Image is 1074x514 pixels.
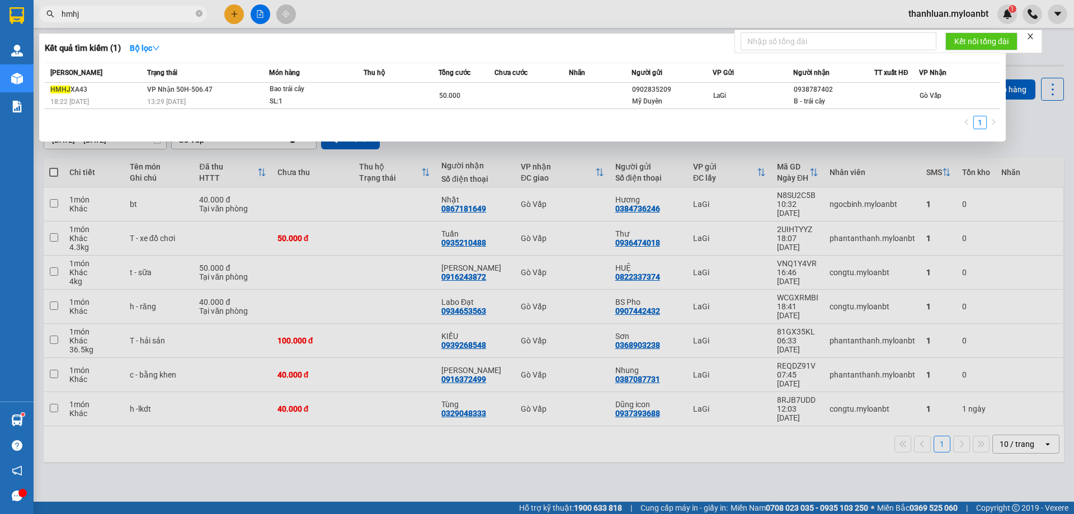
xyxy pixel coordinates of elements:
[960,116,973,129] li: Previous Page
[107,6,161,18] span: CN4NYNDD
[270,96,354,108] div: SL: 1
[874,69,908,77] span: TT xuất HĐ
[11,101,23,112] img: solution-icon
[990,119,997,125] span: right
[439,92,460,100] span: 50.000
[920,92,941,100] span: Gò Vấp
[794,84,874,96] div: 0938787402
[196,9,202,20] span: close-circle
[987,116,1000,129] button: right
[196,10,202,17] span: close-circle
[494,69,527,77] span: Chưa cước
[147,98,186,106] span: 13:29 [DATE]
[46,10,54,18] span: search
[50,98,89,106] span: 18:22 [DATE]
[11,45,23,56] img: warehouse-icon
[439,69,470,77] span: Tổng cước
[963,119,970,125] span: left
[1026,32,1034,40] span: close
[130,44,160,53] strong: Bộ lọc
[121,39,169,57] button: Bộ lọcdown
[945,32,1018,50] button: Kết nối tổng đài
[632,96,712,107] div: Mỹ Duyên
[270,83,354,96] div: Bao trái cây
[269,69,300,77] span: Món hàng
[632,69,662,77] span: Người gửi
[147,69,177,77] span: Trạng thái
[973,116,987,129] li: 1
[4,51,55,62] span: 0968278298
[794,96,874,107] div: B - trái cây
[364,69,385,77] span: Thu hộ
[50,69,102,77] span: [PERSON_NAME]
[4,6,101,21] strong: Nhà xe Mỹ Loan
[45,43,121,54] h3: Kết quả tìm kiếm ( 1 )
[12,491,22,501] span: message
[569,69,585,77] span: Nhãn
[713,69,734,77] span: VP Gửi
[741,32,936,50] input: Nhập số tổng đài
[713,92,726,100] span: LaGi
[21,413,25,416] sup: 1
[632,84,712,96] div: 0902835209
[954,35,1009,48] span: Kết nối tổng đài
[10,7,24,24] img: logo-vxr
[987,116,1000,129] li: Next Page
[12,440,22,451] span: question-circle
[960,116,973,129] button: left
[117,71,151,83] span: Gò Vấp
[4,71,75,83] strong: Phiếu gửi hàng
[12,465,22,476] span: notification
[50,86,70,93] span: HMHJ
[793,69,830,77] span: Người nhận
[147,86,213,93] span: VP Nhận 50H-506.47
[11,414,23,426] img: warehouse-icon
[4,28,99,49] span: 33 Bác Ái, P Phước Hội, TX Lagi
[11,73,23,84] img: warehouse-icon
[974,116,986,129] a: 1
[50,84,144,96] div: XA43
[919,69,946,77] span: VP Nhận
[62,8,194,20] input: Tìm tên, số ĐT hoặc mã đơn
[152,44,160,52] span: down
